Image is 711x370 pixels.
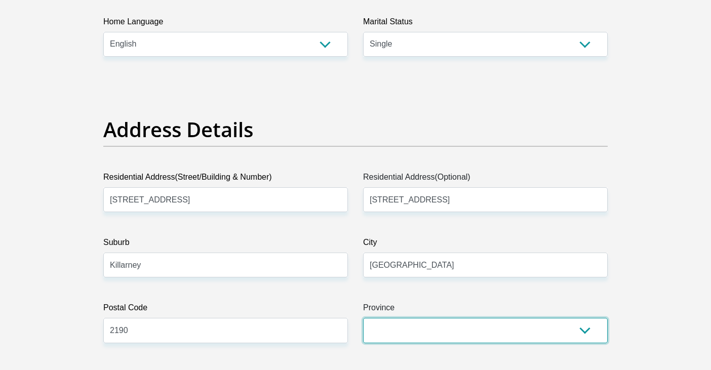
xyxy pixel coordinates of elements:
[103,236,348,253] label: Suburb
[103,318,348,343] input: Postal Code
[103,117,608,142] h2: Address Details
[363,171,608,187] label: Residential Address(Optional)
[363,236,608,253] label: City
[363,302,608,318] label: Province
[103,16,348,32] label: Home Language
[103,253,348,277] input: Suburb
[103,302,348,318] label: Postal Code
[103,187,348,212] input: Valid residential address
[363,253,608,277] input: City
[103,171,348,187] label: Residential Address(Street/Building & Number)
[363,187,608,212] input: Address line 2 (Optional)
[363,318,608,343] select: Please Select a Province
[363,16,608,32] label: Marital Status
